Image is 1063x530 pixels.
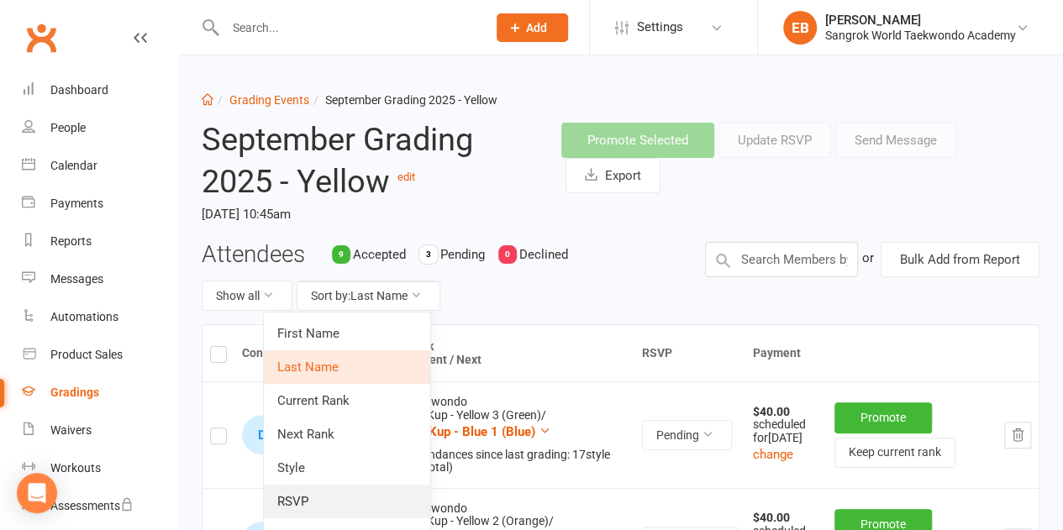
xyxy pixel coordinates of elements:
[309,91,497,109] li: September Grading 2025 - Yellow
[22,449,177,487] a: Workouts
[264,417,430,451] a: Next Rank
[22,185,177,223] a: Payments
[407,422,551,442] button: 6th Kup - Blue 1 (Blue)
[264,485,430,518] a: RSVP
[22,487,177,525] a: Assessments
[22,412,177,449] a: Waivers
[753,444,793,464] button: change
[519,247,568,262] span: Declined
[297,281,440,311] button: Sort by:Last Name
[526,21,547,34] span: Add
[834,438,955,468] button: Keep current rank
[407,424,535,439] span: 6th Kup - Blue 1 (Blue)
[834,402,932,433] button: Promote
[22,147,177,185] a: Calendar
[229,93,309,107] a: Grading Events
[50,461,101,475] div: Workouts
[50,348,123,361] div: Product Sales
[264,317,430,350] a: First Name
[419,245,438,264] div: 3
[637,8,683,46] span: Settings
[825,13,1016,28] div: [PERSON_NAME]
[862,242,874,274] div: or
[22,71,177,109] a: Dashboard
[50,121,86,134] div: People
[50,423,92,437] div: Waivers
[566,158,660,193] button: Export
[20,17,62,59] a: Clubworx
[264,451,430,485] a: Style
[705,242,858,277] input: Search Members by name
[332,245,350,264] div: 9
[399,325,634,381] th: Rank Current / Next
[50,499,134,512] div: Assessments
[264,350,430,384] a: Last Name
[753,511,790,524] strong: $40.00
[50,159,97,172] div: Calendar
[753,406,819,444] div: scheduled for [DATE]
[783,11,817,45] div: EB
[220,16,475,39] input: Search...
[22,109,177,147] a: People
[50,386,99,399] div: Gradings
[22,260,177,298] a: Messages
[407,449,627,475] div: Attendances since last grading: 17 style ( 19 total)
[397,171,415,183] a: edit
[202,200,536,228] time: [DATE] 10:45am
[242,415,282,454] div: Dannielle Abou-Takka
[22,298,177,336] a: Automations
[753,405,790,418] strong: $40.00
[440,247,485,262] span: Pending
[22,336,177,374] a: Product Sales
[642,420,732,450] button: Pending
[745,325,1039,381] th: Payment
[22,223,177,260] a: Reports
[50,197,103,210] div: Payments
[50,272,103,286] div: Messages
[50,234,92,248] div: Reports
[50,83,108,97] div: Dashboard
[202,242,305,268] h3: Attendees
[399,381,634,488] td: Taekwondo 7th Kup - Yellow 3 (Green) /
[234,325,399,381] th: Contact
[50,310,118,323] div: Automations
[498,245,517,264] div: 0
[22,374,177,412] a: Gradings
[634,325,745,381] th: RSVP
[17,473,57,513] div: Open Intercom Messenger
[497,13,568,42] button: Add
[825,28,1016,43] div: Sangrok World Taekwondo Academy
[202,281,292,311] button: Show all
[202,123,536,199] h2: September Grading 2025 - Yellow
[353,247,406,262] span: Accepted
[881,242,1039,277] button: Bulk Add from Report
[264,384,430,417] a: Current Rank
